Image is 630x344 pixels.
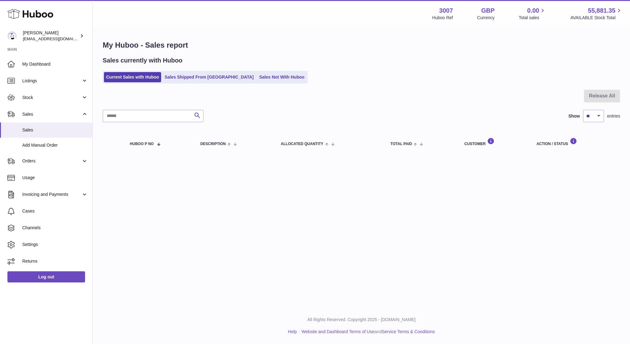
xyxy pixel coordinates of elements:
h2: Sales currently with Huboo [103,56,182,65]
a: Sales Shipped From [GEOGRAPHIC_DATA] [162,72,256,82]
h1: My Huboo - Sales report [103,40,620,50]
span: Stock [22,95,81,101]
span: Total paid [390,142,412,146]
span: Sales [22,111,81,117]
span: Returns [22,258,88,264]
div: Action / Status [537,138,614,146]
span: Invoicing and Payments [22,191,81,197]
div: [PERSON_NAME] [23,30,79,42]
a: Website and Dashboard Terms of Use [302,329,375,334]
span: ALLOCATED Quantity [281,142,324,146]
span: [EMAIL_ADDRESS][DOMAIN_NAME] [23,36,91,41]
span: Sales [22,127,88,133]
strong: 3007 [439,6,453,15]
a: Log out [7,271,85,282]
span: Usage [22,175,88,181]
span: AVAILABLE Stock Total [570,15,623,21]
li: and [299,329,435,335]
span: 55,881.35 [588,6,615,15]
span: Orders [22,158,81,164]
label: Show [568,113,580,119]
span: Description [200,142,226,146]
div: Huboo Ref [432,15,453,21]
span: Add Manual Order [22,142,88,148]
a: 55,881.35 AVAILABLE Stock Total [570,6,623,21]
img: bevmay@maysama.com [7,31,17,41]
a: Sales Not With Huboo [257,72,306,82]
a: Service Terms & Conditions [382,329,435,334]
div: Customer [465,138,524,146]
span: Settings [22,242,88,247]
span: My Dashboard [22,61,88,67]
a: 0.00 Total sales [519,6,546,21]
div: Currency [477,15,495,21]
p: All Rights Reserved. Copyright 2025 - [DOMAIN_NAME] [98,317,625,323]
a: Help [288,329,297,334]
a: Current Sales with Huboo [104,72,161,82]
span: Huboo P no [130,142,154,146]
span: 0.00 [527,6,539,15]
span: Cases [22,208,88,214]
span: Total sales [519,15,546,21]
span: Listings [22,78,81,84]
strong: GBP [481,6,495,15]
span: Channels [22,225,88,231]
span: entries [607,113,620,119]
